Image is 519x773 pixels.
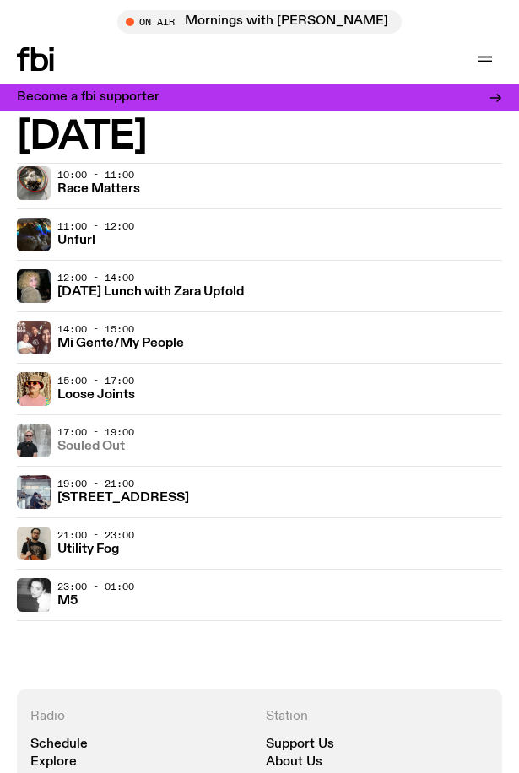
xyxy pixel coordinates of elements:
a: M5 [57,592,78,608]
span: 12:00 - 14:00 [57,271,134,284]
img: Peter holds a cello, wearing a black graphic tee and glasses. He looks directly at the camera aga... [17,527,51,560]
h3: [STREET_ADDRESS] [57,492,189,505]
h2: [DATE] [17,118,502,156]
a: Race Matters [57,180,140,196]
h3: Loose Joints [57,389,135,402]
h4: Station [266,709,489,725]
a: Souled Out [57,437,125,453]
span: 11:00 - 12:00 [57,219,134,233]
a: Schedule [30,738,88,751]
a: Explore [30,756,77,769]
span: 17:00 - 19:00 [57,425,134,439]
button: On AirMornings with [PERSON_NAME] [117,10,402,34]
h3: Souled Out [57,441,125,453]
h3: Utility Fog [57,543,119,556]
a: About Us [266,756,322,769]
h3: [DATE] Lunch with Zara Upfold [57,286,244,299]
a: Support Us [266,738,334,751]
span: 15:00 - 17:00 [57,374,134,387]
span: 19:00 - 21:00 [57,477,134,490]
span: 21:00 - 23:00 [57,528,134,542]
h4: Radio [30,709,254,725]
a: [DATE] Lunch with Zara Upfold [57,283,244,299]
h3: Unfurl [57,235,95,247]
img: A digital camera photo of Zara looking to her right at the camera, smiling. She is wearing a ligh... [17,269,51,303]
a: Mi Gente/My People [57,334,184,350]
h3: Become a fbi supporter [17,91,159,104]
span: 23:00 - 01:00 [57,580,134,593]
span: 10:00 - 11:00 [57,168,134,181]
a: [STREET_ADDRESS] [57,489,189,505]
img: Tyson stands in front of a paperbark tree wearing orange sunglasses, a suede bucket hat and a pin... [17,372,51,406]
a: Utility Fog [57,540,119,556]
a: Loose Joints [57,386,135,402]
h3: Mi Gente/My People [57,338,184,350]
h3: M5 [57,595,78,608]
img: Pat sits at a dining table with his profile facing the camera. Rhea sits to his left facing the c... [17,475,51,509]
img: A black and white photo of Lilly wearing a white blouse and looking up at the camera. [17,578,51,612]
img: Stephen looks directly at the camera, wearing a black tee, black sunglasses and headphones around... [17,424,51,457]
img: A piece of fabric is pierced by sewing pins with different coloured heads, a rainbow light is cas... [17,218,51,251]
h3: Race Matters [57,183,140,196]
span: 14:00 - 15:00 [57,322,134,336]
img: A photo of the Race Matters team taken in a rear view or "blindside" mirror. A bunch of people of... [17,166,51,200]
a: Unfurl [57,231,95,247]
